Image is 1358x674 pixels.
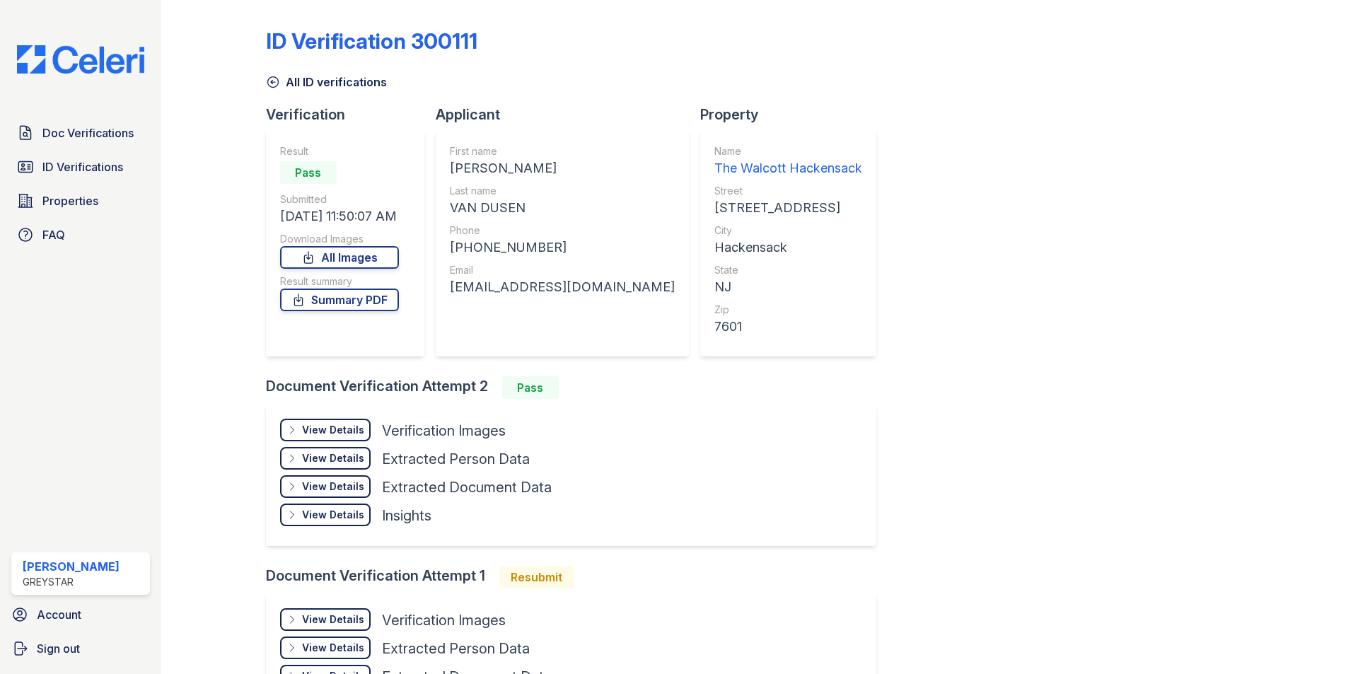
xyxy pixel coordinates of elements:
div: [PERSON_NAME] [450,158,675,178]
span: Properties [42,192,98,209]
div: Last name [450,184,675,198]
div: View Details [302,508,364,522]
a: Properties [11,187,150,215]
div: Hackensack [714,238,862,257]
div: Greystar [23,575,120,589]
a: Account [6,600,156,629]
a: Doc Verifications [11,119,150,147]
div: Pass [280,161,337,184]
div: Phone [450,223,675,238]
div: Submitted [280,192,399,207]
div: Download Images [280,232,399,246]
div: State [714,263,862,277]
a: Name The Walcott Hackensack [714,144,862,178]
div: View Details [302,641,364,655]
div: View Details [302,451,364,465]
a: All ID verifications [266,74,387,91]
div: Document Verification Attempt 2 [266,376,888,399]
span: Doc Verifications [42,124,134,141]
div: Verification Images [382,610,506,630]
div: First name [450,144,675,158]
div: View Details [302,480,364,494]
div: View Details [302,423,364,437]
div: City [714,223,862,238]
a: FAQ [11,221,150,249]
div: Email [450,263,675,277]
div: Property [700,105,888,124]
a: Sign out [6,634,156,663]
div: [STREET_ADDRESS] [714,198,862,218]
span: FAQ [42,226,65,243]
div: Result summary [280,274,399,289]
div: Verification Images [382,421,506,441]
div: Applicant [436,105,700,124]
div: Verification [266,105,436,124]
div: The Walcott Hackensack [714,158,862,178]
div: [PHONE_NUMBER] [450,238,675,257]
div: [PERSON_NAME] [23,558,120,575]
div: Document Verification Attempt 1 [266,566,888,588]
div: Pass [502,376,559,399]
div: Zip [714,303,862,317]
span: Sign out [37,640,80,657]
div: Extracted Document Data [382,477,552,497]
span: ID Verifications [42,158,123,175]
div: View Details [302,612,364,627]
div: VAN DUSEN [450,198,675,218]
div: [EMAIL_ADDRESS][DOMAIN_NAME] [450,277,675,297]
div: Insights [382,506,431,525]
div: Resubmit [499,566,574,588]
div: ID Verification 300111 [266,28,477,54]
div: Extracted Person Data [382,449,530,469]
div: Name [714,144,862,158]
div: Extracted Person Data [382,639,530,658]
a: ID Verifications [11,153,150,181]
div: Result [280,144,399,158]
div: Street [714,184,862,198]
div: 7601 [714,317,862,337]
div: NJ [714,277,862,297]
a: Summary PDF [280,289,399,311]
span: Account [37,606,81,623]
div: [DATE] 11:50:07 AM [280,207,399,226]
img: CE_Logo_Blue-a8612792a0a2168367f1c8372b55b34899dd931a85d93a1a3d3e32e68fde9ad4.png [6,45,156,74]
a: All Images [280,246,399,269]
